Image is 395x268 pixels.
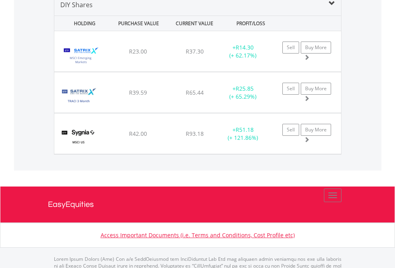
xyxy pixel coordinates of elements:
[58,82,99,111] img: TFSA.STXTRA.png
[60,0,93,9] span: DIY Shares
[101,231,295,239] a: Access Important Documents (i.e. Terms and Conditions, Cost Profile etc)
[58,123,99,152] img: TFSA.SYGUS.png
[129,89,147,96] span: R39.59
[236,85,254,92] span: R25.85
[282,42,299,54] a: Sell
[186,130,204,137] span: R93.18
[218,44,268,60] div: + (+ 62.17%)
[301,124,331,136] a: Buy More
[48,187,347,222] a: EasyEquities
[186,48,204,55] span: R37.30
[167,16,222,31] div: CURRENT VALUE
[301,83,331,95] a: Buy More
[58,41,104,69] img: TFSA.STXEMG.png
[282,83,299,95] a: Sell
[301,42,331,54] a: Buy More
[218,85,268,101] div: + (+ 65.29%)
[236,126,254,133] span: R51.18
[224,16,278,31] div: PROFIT/LOSS
[55,16,109,31] div: HOLDING
[129,130,147,137] span: R42.00
[186,89,204,96] span: R65.44
[111,16,166,31] div: PURCHASE VALUE
[218,126,268,142] div: + (+ 121.86%)
[236,44,254,51] span: R14.30
[282,124,299,136] a: Sell
[129,48,147,55] span: R23.00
